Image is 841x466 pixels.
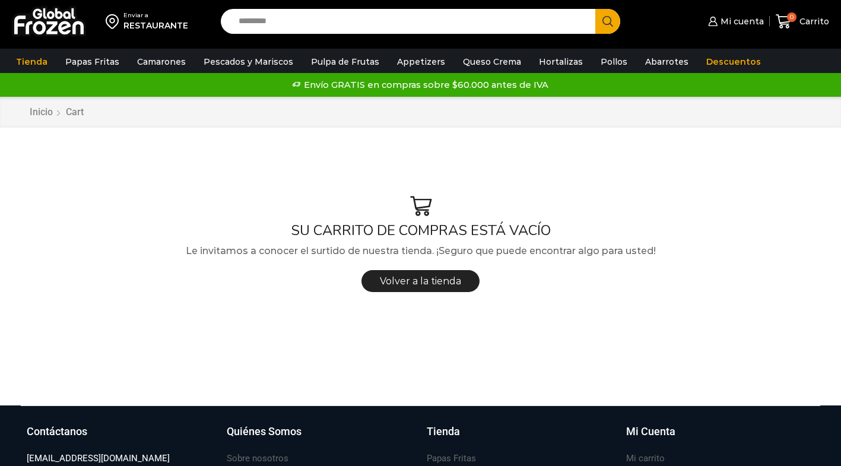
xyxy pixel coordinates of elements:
[21,243,820,259] p: Le invitamos a conocer el surtido de nuestra tienda. ¡Seguro que puede encontrar algo para usted!
[21,222,820,239] h1: SU CARRITO DE COMPRAS ESTÁ VACÍO
[391,50,451,73] a: Appetizers
[457,50,527,73] a: Queso Crema
[626,452,665,465] h3: Mi carrito
[626,424,814,451] a: Mi Cuenta
[639,50,694,73] a: Abarrotes
[427,452,476,465] h3: Papas Fritas
[227,452,288,465] h3: Sobre nosotros
[380,275,461,287] span: Volver a la tienda
[27,424,215,451] a: Contáctanos
[59,50,125,73] a: Papas Fritas
[198,50,299,73] a: Pescados y Mariscos
[305,50,385,73] a: Pulpa de Frutas
[796,15,829,27] span: Carrito
[227,424,302,439] h3: Quiénes Somos
[361,270,480,292] a: Volver a la tienda
[787,12,796,22] span: 0
[705,9,763,33] a: Mi cuenta
[131,50,192,73] a: Camarones
[626,424,675,439] h3: Mi Cuenta
[29,106,53,119] a: Inicio
[533,50,589,73] a: Hortalizas
[10,50,53,73] a: Tienda
[27,452,170,465] h3: [EMAIL_ADDRESS][DOMAIN_NAME]
[123,20,188,31] div: RESTAURANTE
[595,50,633,73] a: Pollos
[776,8,829,36] a: 0 Carrito
[718,15,764,27] span: Mi cuenta
[66,106,84,118] span: Cart
[123,11,188,20] div: Enviar a
[595,9,620,34] button: Search button
[427,424,460,439] h3: Tienda
[700,50,767,73] a: Descuentos
[106,11,123,31] img: address-field-icon.svg
[427,424,615,451] a: Tienda
[227,424,415,451] a: Quiénes Somos
[27,424,87,439] h3: Contáctanos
